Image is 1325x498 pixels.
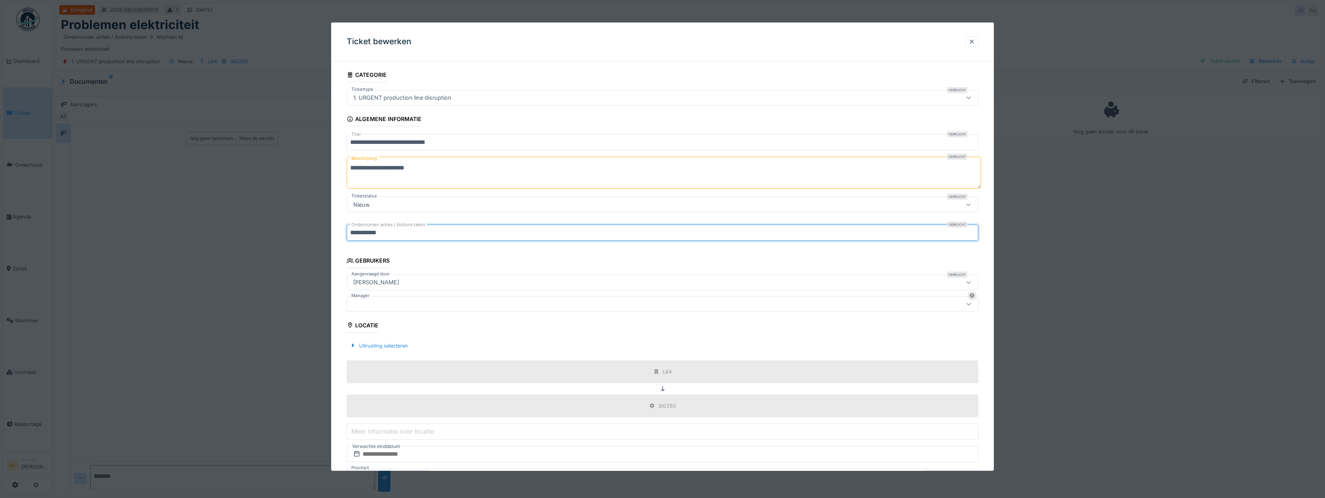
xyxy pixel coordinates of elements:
label: Titel [350,131,362,138]
div: [PERSON_NAME] [350,278,402,286]
div: SIG250 [658,402,676,410]
label: Beschrijving [350,154,378,163]
div: Locatie [347,319,378,332]
div: Algemene informatie [347,113,422,126]
div: Verplicht [947,154,967,160]
div: L64 [663,368,672,375]
div: Uitrusting selecteren [347,340,411,351]
div: Verplicht [947,221,967,228]
label: Aangevraagd door [350,270,391,277]
div: Gebruikers [347,255,390,268]
div: 1. URGENT production line disruption [350,93,454,102]
label: Ondernomen acties / Actions taken [350,221,427,228]
label: Tickettype [350,86,375,93]
label: Prioriteit [350,465,371,471]
label: Ticketstatus [350,193,378,199]
label: Verwachte einddatum [351,442,401,451]
div: Verplicht [947,271,967,277]
div: Verplicht [947,131,967,137]
label: Manager [350,292,371,299]
h3: Ticket bewerken [347,37,411,47]
div: Verplicht [947,87,967,93]
div: Categorie [347,69,387,82]
div: Verplicht [947,194,967,200]
label: Meer informatie over locatie [350,427,435,436]
div: Nieuw [350,200,373,209]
